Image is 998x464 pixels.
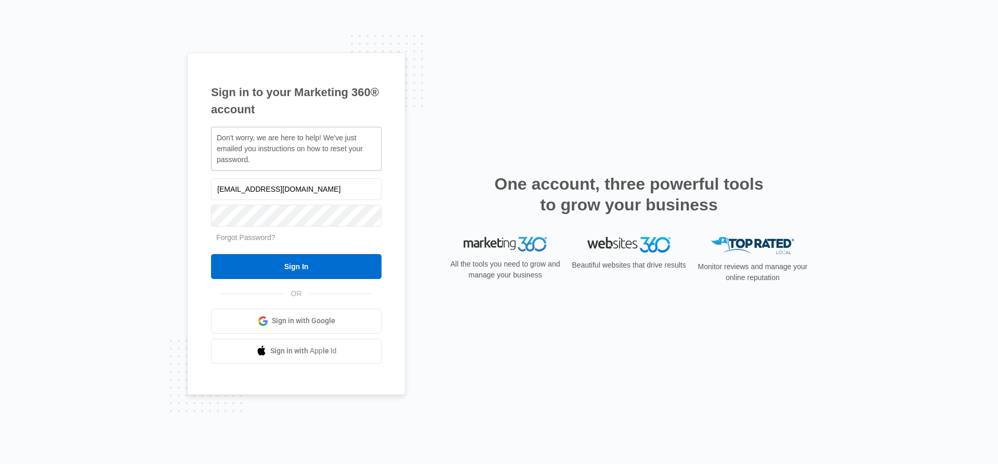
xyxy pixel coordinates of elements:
[272,315,335,326] span: Sign in with Google
[217,134,363,164] span: Don't worry, we are here to help! We've just emailed you instructions on how to reset your password.
[211,309,382,334] a: Sign in with Google
[216,233,275,242] a: Forgot Password?
[587,237,671,252] img: Websites 360
[694,261,811,283] p: Monitor reviews and manage your online reputation
[211,254,382,279] input: Sign In
[284,288,309,299] span: OR
[270,346,337,356] span: Sign in with Apple Id
[464,237,547,251] img: Marketing 360
[571,260,687,271] p: Beautiful websites that drive results
[491,174,767,215] h2: One account, three powerful tools to grow your business
[711,237,794,254] img: Top Rated Local
[447,259,563,281] p: All the tools you need to grow and manage your business
[211,178,382,200] input: Email
[211,84,382,118] h1: Sign in to your Marketing 360® account
[211,339,382,364] a: Sign in with Apple Id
